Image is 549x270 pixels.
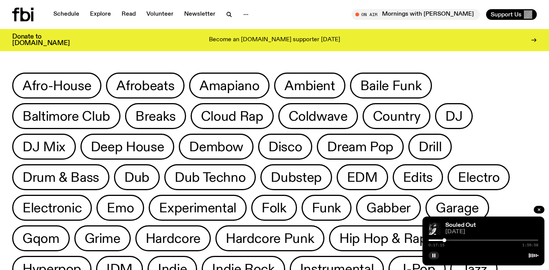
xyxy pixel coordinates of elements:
[49,9,84,20] a: Schedule
[175,170,246,185] span: Dub Techno
[435,103,473,129] button: DJ
[12,34,70,47] h3: Donate to [DOMAIN_NAME]
[85,231,120,246] span: Grime
[317,134,404,160] button: Dream Pop
[436,200,479,215] span: Garage
[142,9,178,20] a: Volunteer
[302,195,352,221] button: Funk
[22,109,110,124] span: Baltimore Club
[486,9,537,20] button: Support Us
[179,134,254,160] button: Dembow
[124,170,149,185] span: Dub
[366,200,411,215] span: Gabber
[226,231,314,246] span: Hardcore Punk
[135,225,211,251] button: Hardcore
[22,200,82,215] span: Electronic
[274,73,345,99] button: Ambient
[312,200,342,215] span: Funk
[125,103,186,129] button: Breaks
[74,225,131,251] button: Grime
[164,164,256,190] button: Dub Techno
[403,170,433,185] span: Edits
[329,225,437,251] button: Hip Hop & Rap
[199,78,259,93] span: Amapiano
[201,109,263,124] span: Cloud Rap
[260,164,332,190] button: Dubstep
[284,78,335,93] span: Ambient
[327,139,393,154] span: Dream Pop
[425,195,489,221] button: Garage
[159,200,236,215] span: Experimental
[289,109,348,124] span: Coldwave
[448,164,510,190] button: Electro
[347,170,378,185] span: EDM
[339,231,427,246] span: Hip Hop & Rap
[117,9,140,20] a: Read
[209,37,340,44] p: Become an [DOMAIN_NAME] supporter [DATE]
[12,164,109,190] button: Drum & Bass
[393,164,443,190] button: Edits
[22,170,99,185] span: Drum & Bass
[429,243,445,247] span: 0:17:15
[268,139,302,154] span: Disco
[258,134,312,160] button: Disco
[22,78,91,93] span: Afro-House
[180,9,220,20] a: Newsletter
[491,11,522,18] span: Support Us
[12,73,101,99] button: Afro-House
[12,103,120,129] button: Baltimore Club
[191,103,274,129] button: Cloud Rap
[85,9,116,20] a: Explore
[107,200,134,215] span: Emo
[408,134,452,160] button: Drill
[360,78,422,93] span: Baile Funk
[278,103,358,129] button: Coldwave
[352,9,480,20] button: On AirMornings with [PERSON_NAME]
[522,243,538,247] span: 1:59:58
[96,195,144,221] button: Emo
[445,229,538,235] span: [DATE]
[114,164,160,190] button: Dub
[12,225,70,251] button: Gqom
[271,170,321,185] span: Dubstep
[356,195,421,221] button: Gabber
[22,231,59,246] span: Gqom
[116,78,174,93] span: Afrobeats
[458,170,499,185] span: Electro
[12,134,76,160] button: DJ Mix
[445,109,462,124] span: DJ
[373,109,420,124] span: Country
[12,195,92,221] button: Electronic
[135,109,176,124] span: Breaks
[363,103,430,129] button: Country
[91,139,164,154] span: Deep House
[251,195,297,221] button: Folk
[22,139,66,154] span: DJ Mix
[80,134,174,160] button: Deep House
[149,195,247,221] button: Experimental
[215,225,324,251] button: Hardcore Punk
[146,231,201,246] span: Hardcore
[189,73,270,99] button: Amapiano
[350,73,432,99] button: Baile Funk
[445,222,476,228] a: Souled Out
[106,73,185,99] button: Afrobeats
[262,200,287,215] span: Folk
[337,164,388,190] button: EDM
[419,139,441,154] span: Drill
[189,139,243,154] span: Dembow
